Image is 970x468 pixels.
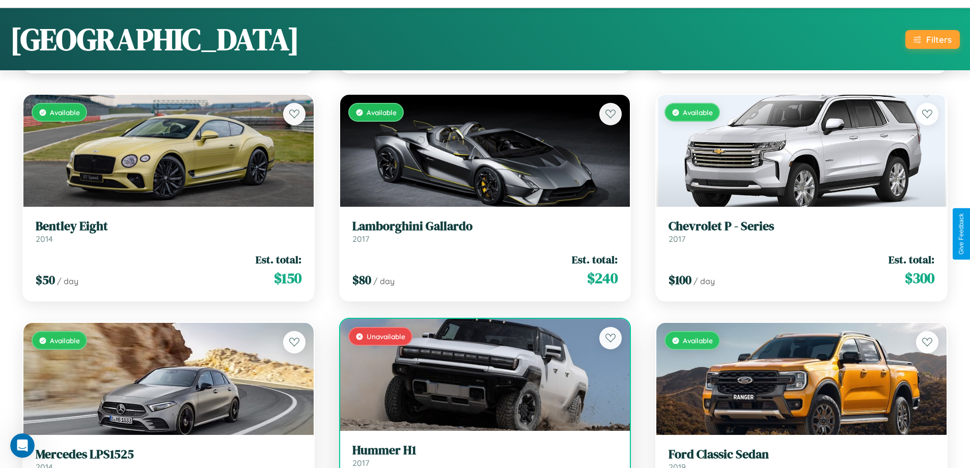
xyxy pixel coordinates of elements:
span: $ 80 [352,271,371,288]
span: $ 50 [36,271,55,288]
h3: Mercedes LPS1525 [36,447,301,462]
span: Est. total: [889,252,934,267]
span: / day [694,276,715,286]
span: / day [373,276,395,286]
h3: Bentley Eight [36,219,301,234]
span: Available [50,108,80,117]
span: $ 100 [669,271,691,288]
span: Available [367,108,397,117]
span: Available [50,336,80,345]
span: 2017 [669,234,685,244]
iframe: Intercom live chat [10,433,35,458]
span: / day [57,276,78,286]
span: 2014 [36,234,53,244]
span: Unavailable [367,332,405,341]
span: $ 150 [274,268,301,288]
button: Filters [905,30,960,49]
span: 2017 [352,458,369,468]
span: 2017 [352,234,369,244]
a: Bentley Eight2014 [36,219,301,244]
div: Give Feedback [958,213,965,255]
span: Available [683,108,713,117]
span: $ 300 [905,268,934,288]
span: Est. total: [572,252,618,267]
a: Chevrolet P - Series2017 [669,219,934,244]
span: $ 240 [587,268,618,288]
h3: Ford Classic Sedan [669,447,934,462]
h3: Chevrolet P - Series [669,219,934,234]
span: Available [683,336,713,345]
a: Hummer H12017 [352,443,618,468]
div: Filters [926,34,952,45]
a: Lamborghini Gallardo2017 [352,219,618,244]
h3: Hummer H1 [352,443,618,458]
h1: [GEOGRAPHIC_DATA] [10,18,299,60]
span: Est. total: [256,252,301,267]
h3: Lamborghini Gallardo [352,219,618,234]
